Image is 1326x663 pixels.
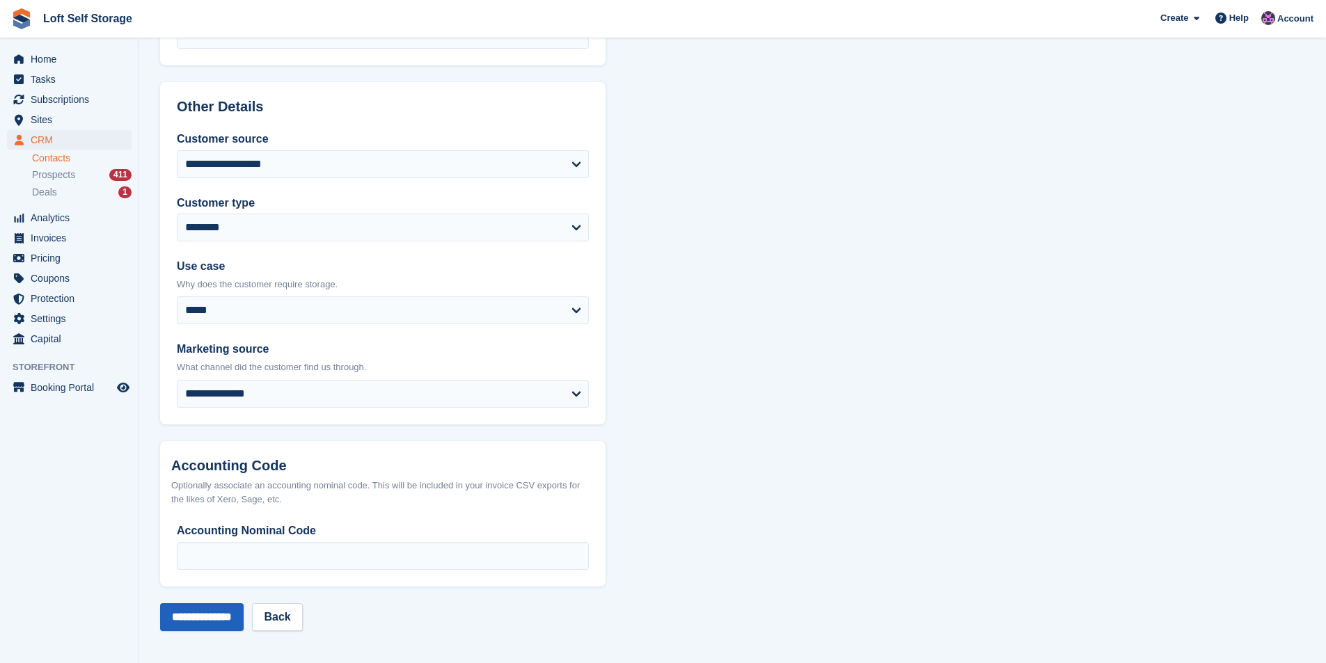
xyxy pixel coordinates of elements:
[31,269,114,288] span: Coupons
[31,208,114,227] span: Analytics
[7,329,132,349] a: menu
[177,341,589,358] label: Marketing source
[11,8,32,29] img: stora-icon-8386f47178a22dfd0bd8f6a31ec36ba5ce8667c1dd55bd0f319d3a0aa187defe.svg
[177,99,589,115] h2: Other Details
[32,185,132,200] a: Deals 1
[177,360,589,374] p: What channel did the customer find us through.
[1261,11,1275,25] img: Amy Wright
[32,186,57,199] span: Deals
[7,269,132,288] a: menu
[177,522,589,539] label: Accounting Nominal Code
[7,70,132,89] a: menu
[31,378,114,397] span: Booking Portal
[31,130,114,150] span: CRM
[7,289,132,308] a: menu
[252,603,302,631] a: Back
[32,152,132,165] a: Contacts
[31,70,114,89] span: Tasks
[109,169,132,181] div: 411
[7,90,132,109] a: menu
[7,208,132,227] a: menu
[31,110,114,129] span: Sites
[171,458,594,474] h2: Accounting Code
[177,278,589,291] p: Why does the customer require storage.
[31,329,114,349] span: Capital
[31,228,114,248] span: Invoices
[31,309,114,328] span: Settings
[7,378,132,397] a: menu
[31,289,114,308] span: Protection
[118,186,132,198] div: 1
[38,7,138,30] a: Loft Self Storage
[7,309,132,328] a: menu
[31,90,114,109] span: Subscriptions
[1277,12,1313,26] span: Account
[32,168,75,182] span: Prospects
[115,379,132,396] a: Preview store
[177,195,589,211] label: Customer type
[7,228,132,248] a: menu
[7,110,132,129] a: menu
[31,248,114,268] span: Pricing
[7,130,132,150] a: menu
[177,131,589,147] label: Customer source
[32,168,132,182] a: Prospects 411
[1229,11,1249,25] span: Help
[1160,11,1188,25] span: Create
[7,49,132,69] a: menu
[13,360,139,374] span: Storefront
[7,248,132,268] a: menu
[171,479,594,506] div: Optionally associate an accounting nominal code. This will be included in your invoice CSV export...
[177,258,589,275] label: Use case
[31,49,114,69] span: Home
